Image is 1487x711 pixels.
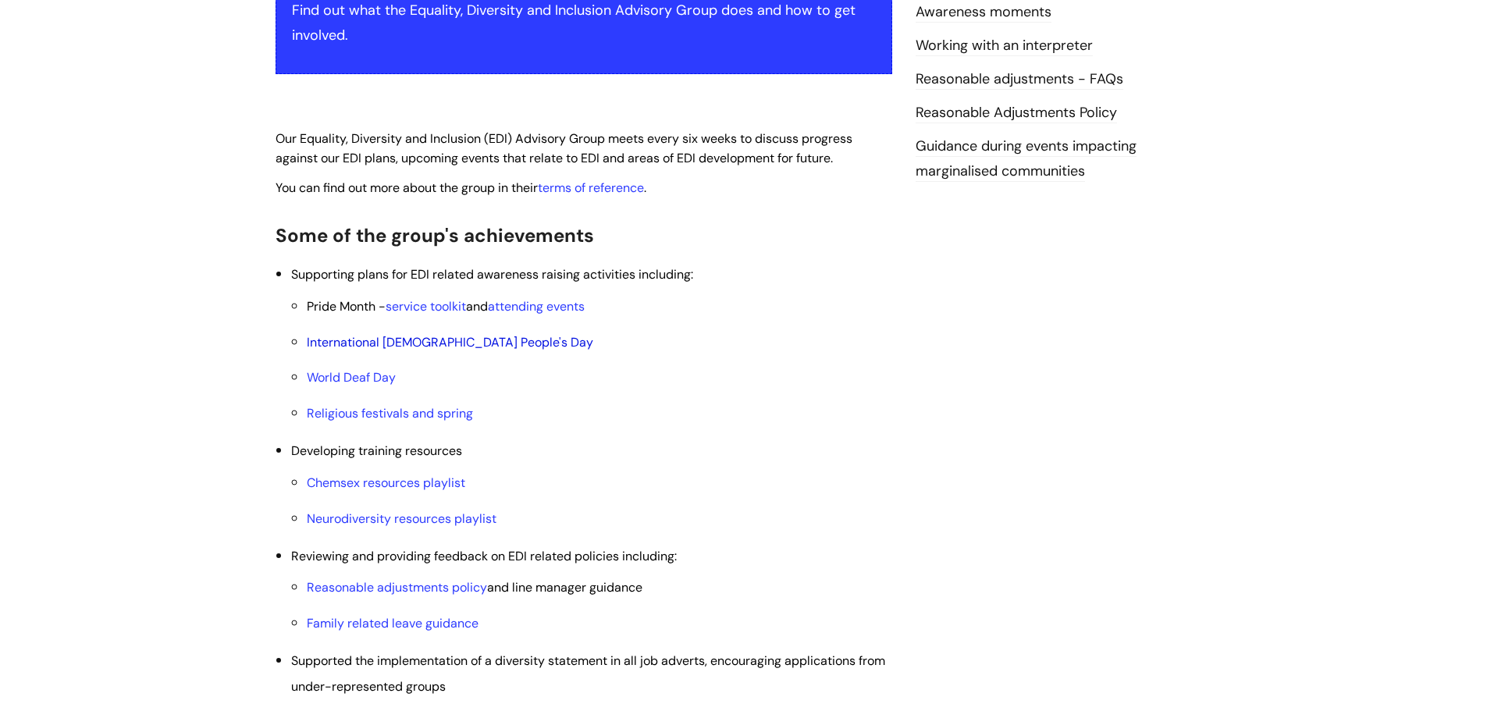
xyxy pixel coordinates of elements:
a: Religious festivals and spring [307,405,473,421]
a: attending events [488,298,585,315]
span: Developing training resources [291,443,462,459]
span: You can find out more about the group in their . [276,180,646,196]
a: Reasonable Adjustments Policy [916,103,1117,123]
a: Neurodiversity resources playlist [307,510,496,527]
a: Family related leave guidance [307,615,478,631]
span: Supporting plans for EDI related awareness raising activities including: [291,266,693,283]
a: Guidance during events impacting marginalised communities [916,137,1137,182]
a: World Deaf Day [307,369,396,386]
a: terms of reference [538,180,644,196]
a: service toolkit [386,298,466,315]
span: Our Equality, Diversity and Inclusion (EDI) Advisory Group meets every six weeks to discuss progr... [276,130,852,166]
a: Reasonable adjustments - FAQs [916,69,1123,90]
span: Reviewing and providing feedback on EDI related policies including: [291,548,677,564]
span: Supported the implementation of a diversity statement in all job adverts, encouraging application... [291,652,885,694]
span: Pride Month - and [307,298,585,315]
a: Chemsex resources playlist [307,475,465,491]
a: Awareness moments [916,2,1051,23]
span: Some of the group's achievements [276,223,594,247]
a: International [DEMOGRAPHIC_DATA] People's Day [307,334,593,350]
span: and line manager guidance [307,579,642,595]
a: Working with an interpreter [916,36,1093,56]
a: Reasonable adjustments policy [307,579,487,595]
